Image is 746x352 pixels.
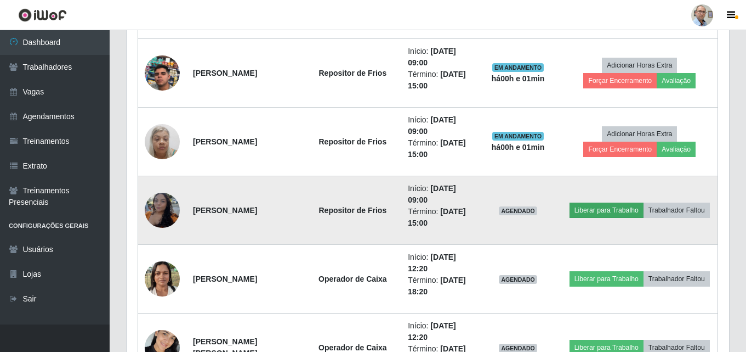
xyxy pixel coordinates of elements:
[193,69,257,77] strong: [PERSON_NAME]
[408,137,468,160] li: Término:
[499,275,537,284] span: AGENDADO
[408,321,456,342] time: [DATE] 12:20
[145,255,180,302] img: 1720809249319.jpeg
[408,183,468,206] li: Início:
[570,271,644,287] button: Liberar para Trabalho
[145,187,180,234] img: 1747071606783.jpeg
[644,203,710,218] button: Trabalhador Faltou
[408,114,468,137] li: Início:
[583,142,657,157] button: Forçar Encerramento
[318,275,387,283] strong: Operador de Caixa
[408,275,468,298] li: Término:
[492,74,545,83] strong: há 00 h e 01 min
[408,320,468,343] li: Início:
[319,137,387,146] strong: Repositor de Frios
[408,69,468,92] li: Término:
[408,253,456,273] time: [DATE] 12:20
[583,73,657,88] button: Forçar Encerramento
[319,69,387,77] strong: Repositor de Frios
[644,271,710,287] button: Trabalhador Faltou
[602,126,677,142] button: Adicionar Horas Extra
[18,8,67,22] img: CoreUI Logo
[408,252,468,275] li: Início:
[408,115,456,136] time: [DATE] 09:00
[492,143,545,152] strong: há 00 h e 01 min
[318,343,387,352] strong: Operador de Caixa
[193,137,257,146] strong: [PERSON_NAME]
[408,184,456,204] time: [DATE] 09:00
[602,58,677,73] button: Adicionar Horas Extra
[492,132,544,141] span: EM ANDAMENTO
[492,63,544,72] span: EM ANDAMENTO
[657,142,696,157] button: Avaliação
[193,275,257,283] strong: [PERSON_NAME]
[408,47,456,67] time: [DATE] 09:00
[408,46,468,69] li: Início:
[145,42,180,104] img: 1758147536272.jpeg
[570,203,644,218] button: Liberar para Trabalho
[499,206,537,215] span: AGENDADO
[319,206,387,215] strong: Repositor de Frios
[193,206,257,215] strong: [PERSON_NAME]
[408,206,468,229] li: Término:
[145,118,180,165] img: 1734130830737.jpeg
[657,73,696,88] button: Avaliação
